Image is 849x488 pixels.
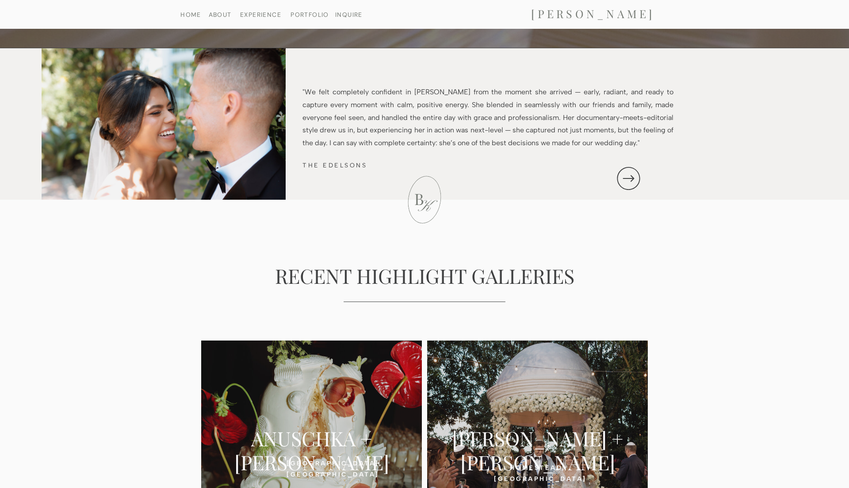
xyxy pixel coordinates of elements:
h2: "We felt completely confident in [PERSON_NAME] from the moment she arrived — early, radiant, and ... [302,86,673,159]
a: [PERSON_NAME] [504,7,682,22]
a: INQUIRE [333,12,365,17]
h2: RECENT HIGHLIGHT GALLERIES [270,263,579,289]
a: ANUSCHKA + [PERSON_NAME] [214,426,409,451]
a: PORTFOLIO [287,12,333,17]
a: [PERSON_NAME] + [PERSON_NAME] [440,426,635,451]
a: EXPERIENCE [238,12,283,17]
a: HOME [168,12,214,17]
a: HOMESTEAD, [GEOGRAPHIC_DATA] [494,462,581,471]
a: ABOUT [197,12,243,17]
h2: B [410,190,428,204]
a: [GEOGRAPHIC_DATA], [GEOGRAPHIC_DATA] [287,458,337,466]
h1: K [418,198,434,217]
h3: THE EDELSONS [302,160,444,170]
